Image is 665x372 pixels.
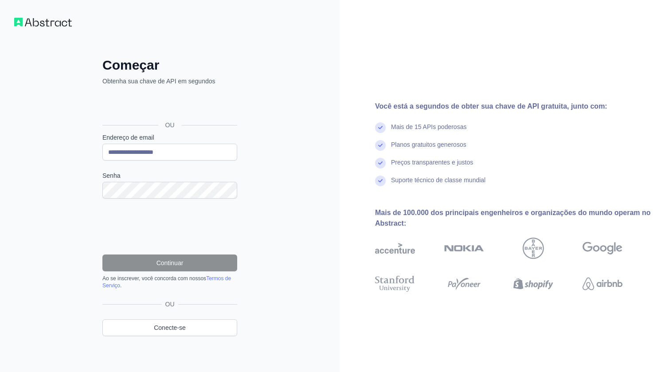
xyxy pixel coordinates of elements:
[102,319,237,336] a: Conecte-se
[445,274,484,294] img: Payoneer
[391,123,466,130] font: Mais de 15 APIs poderosas
[375,176,386,186] img: marca de verificação
[102,209,237,244] iframe: reCAPTCHA
[523,238,544,259] img: Bayer
[375,274,415,294] img: Universidade de Stanford
[102,58,159,72] font: Começar
[165,301,175,308] font: OU
[102,172,120,179] font: Senha
[120,282,121,289] font: .
[165,121,175,129] font: OU
[154,324,186,331] font: Conecte-se
[583,238,622,259] img: Google
[98,95,240,115] iframe: Botão "Fazer login com o Google"
[513,274,553,294] img: Shopify
[391,176,485,184] font: Suporte técnico de classe mundial
[444,238,484,259] img: Nokia
[375,209,651,227] font: Mais de 100.000 dos principais engenheiros e organizações do mundo operam no Abstract:
[102,134,154,141] font: Endereço de email
[156,259,184,266] font: Continuar
[102,78,215,85] font: Obtenha sua chave de API em segundos
[375,238,415,259] img: acentuação
[375,122,386,133] img: marca de verificação
[391,159,473,166] font: Preços transparentes e justos
[375,102,607,110] font: Você está a segundos de obter sua chave de API gratuita, junto com:
[391,141,466,148] font: Planos gratuitos generosos
[14,18,72,27] img: Fluxo de trabalho
[375,158,386,168] img: marca de verificação
[102,255,237,271] button: Continuar
[375,140,386,151] img: marca de verificação
[102,275,206,282] font: Ao se inscrever, você concorda com nossos
[583,274,622,294] img: Airbnb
